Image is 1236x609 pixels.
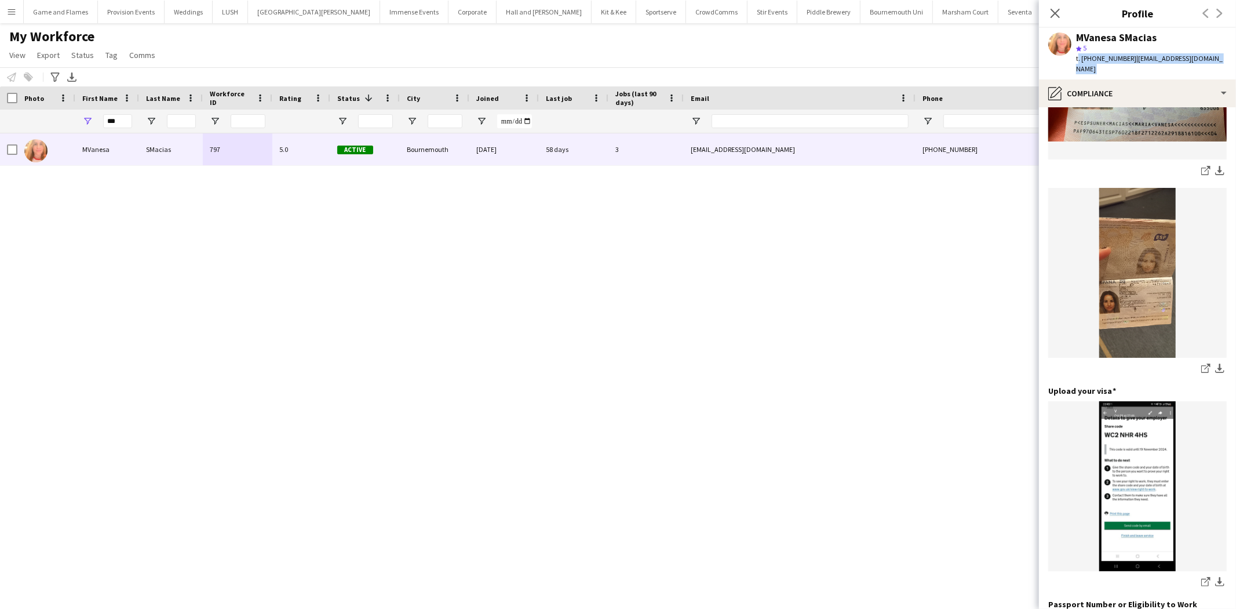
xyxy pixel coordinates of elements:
span: 5 [1083,43,1086,52]
div: [PHONE_NUMBER] [916,133,1064,165]
div: Bournemouth [400,133,469,165]
button: [GEOGRAPHIC_DATA][PERSON_NAME] [248,1,380,23]
span: Phone [923,94,943,103]
h3: Profile [1039,6,1236,21]
button: Open Filter Menu [82,116,93,126]
span: First Name [82,94,118,103]
a: Tag [101,48,122,63]
button: Bournemouth Uni [861,1,933,23]
button: Open Filter Menu [476,116,487,126]
span: Status [71,50,94,60]
span: City [407,94,420,103]
span: My Workforce [9,28,94,45]
div: 797 [203,133,272,165]
span: Joined [476,94,499,103]
span: Rating [279,94,301,103]
div: MVanesa [75,133,139,165]
button: Stir Events [748,1,797,23]
span: Last Name [146,94,180,103]
img: 20241012_234437.jpg [1048,188,1227,358]
div: SMacias [139,133,203,165]
img: MVanesa SMacias [24,139,48,162]
button: Open Filter Menu [407,116,417,126]
button: Game and Flames [24,1,98,23]
button: Provision Events [98,1,165,23]
span: Comms [129,50,155,60]
span: Active [337,146,373,154]
div: 5.0 [272,133,330,165]
button: Immense Events [380,1,449,23]
app-action-btn: Advanced filters [48,70,62,84]
button: Open Filter Menu [923,116,933,126]
div: MVanesa SMacias [1076,32,1157,43]
input: First Name Filter Input [103,114,132,128]
button: Open Filter Menu [146,116,156,126]
div: 58 days [539,133,608,165]
span: Last job [546,94,572,103]
a: Status [67,48,99,63]
button: Corporate [449,1,497,23]
input: City Filter Input [428,114,462,128]
span: View [9,50,25,60]
button: CrowdComms [686,1,748,23]
button: Kit & Kee [592,1,636,23]
button: Piddle Brewery [797,1,861,23]
span: Workforce ID [210,89,251,107]
span: Status [337,94,360,103]
input: Last Name Filter Input [167,114,196,128]
div: [DATE] [469,133,539,165]
h3: Upload your visa [1048,386,1116,396]
img: Screenshot_20241012_234328_Telegram.jpg [1048,401,1227,571]
button: Sportserve [636,1,686,23]
div: Compliance [1039,79,1236,107]
app-action-btn: Export XLSX [65,70,79,84]
span: t. [PHONE_NUMBER] [1076,54,1136,63]
input: Status Filter Input [358,114,393,128]
span: Tag [105,50,118,60]
a: Export [32,48,64,63]
span: Photo [24,94,44,103]
a: View [5,48,30,63]
div: [EMAIL_ADDRESS][DOMAIN_NAME] [684,133,916,165]
span: Jobs (last 90 days) [615,89,663,107]
span: | [EMAIL_ADDRESS][DOMAIN_NAME] [1076,54,1223,73]
button: LUSH [213,1,248,23]
button: Seventa [998,1,1042,23]
button: Open Filter Menu [691,116,701,126]
button: Weddings [165,1,213,23]
input: Joined Filter Input [497,114,532,128]
input: Workforce ID Filter Input [231,114,265,128]
input: Phone Filter Input [943,114,1057,128]
span: Export [37,50,60,60]
a: Comms [125,48,160,63]
button: Marsham Court [933,1,998,23]
button: Hall and [PERSON_NAME] [497,1,592,23]
button: Open Filter Menu [210,116,220,126]
div: 3 [608,133,684,165]
input: Email Filter Input [712,114,909,128]
button: Open Filter Menu [337,116,348,126]
span: Email [691,94,709,103]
